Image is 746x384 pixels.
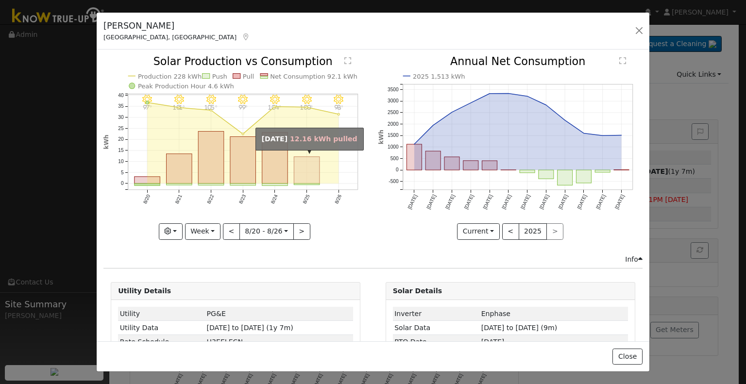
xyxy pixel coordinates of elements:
[334,194,342,205] text: 8/26
[412,143,416,147] circle: onclick=""
[293,223,310,240] button: >
[388,121,399,127] text: 2000
[302,194,311,205] text: 8/25
[595,170,610,173] rect: onclick=""
[223,223,240,240] button: <
[103,135,110,150] text: kWh
[463,161,478,170] rect: onclick=""
[238,194,247,205] text: 8/23
[298,104,315,110] p: 100°
[178,107,180,109] circle: onclick=""
[519,223,547,240] button: 2025
[207,310,226,317] span: ID: 15814388, authorized: 12/23/24
[488,92,492,96] circle: onclick=""
[302,95,312,104] i: 8/25 - Clear
[146,101,149,104] circle: onclick=""
[212,73,227,80] text: Push
[103,33,237,41] span: [GEOGRAPHIC_DATA], [GEOGRAPHIC_DATA]
[393,335,480,349] td: PTO Date
[469,101,473,105] circle: onclick=""
[388,110,399,116] text: 2500
[294,157,320,184] rect: onclick=""
[135,177,160,184] rect: onclick=""
[539,194,550,210] text: [DATE]
[612,349,642,365] button: Close
[239,223,294,240] button: 8/20 - 8/26
[262,135,288,143] strong: [DATE]
[203,104,220,110] p: 105°
[266,104,283,110] p: 104°
[262,133,288,184] rect: onclick=""
[431,124,435,128] circle: onclick=""
[601,134,605,138] circle: onclick=""
[118,307,205,321] td: Utility
[407,145,422,170] rect: onclick=""
[206,194,215,205] text: 8/22
[558,194,569,210] text: [DATE]
[520,194,531,210] text: [DATE]
[118,335,205,349] td: Rate Schedule
[413,73,465,80] text: 2025 1,513 kWh
[235,104,252,110] p: 99°
[619,134,623,137] circle: onclick=""
[463,194,475,210] text: [DATE]
[393,307,480,321] td: Inverter
[544,103,548,107] circle: onclick=""
[520,170,535,173] rect: onclick=""
[206,95,216,104] i: 8/22 - Clear
[525,95,529,99] circle: onclick=""
[539,170,554,179] rect: onclick=""
[576,170,591,184] rect: onclick=""
[502,223,519,240] button: <
[242,133,244,135] circle: onclick=""
[582,132,586,135] circle: onclick=""
[334,95,344,104] i: 8/26 - Clear
[294,184,320,185] rect: onclick=""
[207,324,293,332] span: [DATE] to [DATE] (1y 7m)
[481,310,510,317] span: ID: 5545764, authorized: 02/11/25
[388,145,399,150] text: 1000
[330,104,347,110] p: 98°
[138,73,202,80] text: Production 228 kWh
[393,321,480,335] td: Solar Data
[388,87,399,92] text: 3500
[506,92,510,96] circle: onclick=""
[501,194,512,210] text: [DATE]
[389,179,399,184] text: -500
[118,287,171,295] strong: Utility Details
[625,254,643,265] div: Info
[395,167,398,173] text: 0
[557,170,572,185] rect: onclick=""
[118,159,124,164] text: 10
[595,194,607,210] text: [DATE]
[118,104,124,109] text: 35
[230,137,256,184] rect: onclick=""
[121,181,124,186] text: 0
[174,194,183,205] text: 8/21
[444,157,459,170] rect: onclick=""
[153,55,333,68] text: Solar Production vs Consumption
[482,161,497,170] rect: onclick=""
[210,109,212,111] circle: onclick=""
[388,133,399,138] text: 1500
[118,137,124,142] text: 20
[444,194,456,210] text: [DATE]
[481,324,557,332] span: [DATE] to [DATE] (9m)
[576,194,588,210] text: [DATE]
[450,111,454,115] circle: onclick=""
[425,151,441,170] rect: onclick=""
[135,184,160,186] rect: onclick=""
[619,57,626,65] text: 
[238,95,248,104] i: 8/23 - Clear
[167,184,192,185] rect: onclick=""
[243,73,254,80] text: Pull
[118,115,124,120] text: 30
[274,106,276,108] circle: onclick=""
[290,135,357,143] span: 12.16 kWh pulled
[482,194,493,210] text: [DATE]
[198,184,224,185] rect: onclick=""
[407,194,418,210] text: [DATE]
[167,154,192,184] rect: onclick=""
[118,321,205,335] td: Utility Data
